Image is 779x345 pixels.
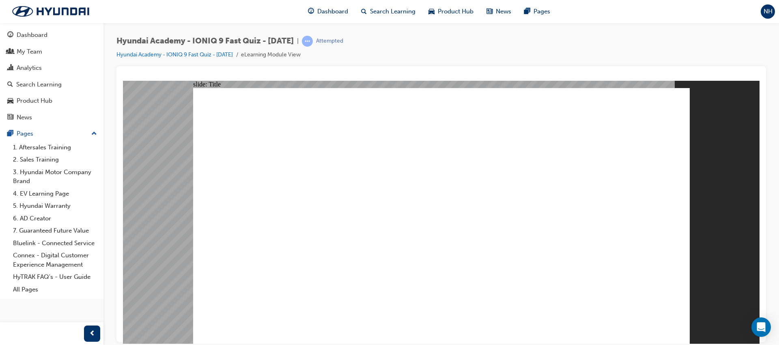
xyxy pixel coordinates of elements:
div: My Team [17,47,42,56]
a: Connex - Digital Customer Experience Management [10,249,100,271]
a: Search Learning [3,77,100,92]
button: Pages [3,126,100,141]
span: Product Hub [438,7,473,16]
span: prev-icon [89,329,95,339]
span: Dashboard [317,7,348,16]
span: news-icon [486,6,493,17]
a: Hyundai Academy - IONIQ 9 Fast Quiz - [DATE] [116,51,233,58]
div: Search Learning [16,80,62,89]
a: car-iconProduct Hub [422,3,480,20]
span: Hyundai Academy - IONIQ 9 Fast Quiz - [DATE] [116,37,294,46]
a: Analytics [3,60,100,75]
div: News [17,113,32,122]
a: 4. EV Learning Page [10,188,100,200]
a: guage-iconDashboard [301,3,355,20]
li: eLearning Module View [241,50,301,60]
button: DashboardMy TeamAnalyticsSearch LearningProduct HubNews [3,26,100,126]
span: pages-icon [7,130,13,138]
span: | [297,37,299,46]
span: Search Learning [370,7,415,16]
div: Open Intercom Messenger [751,317,771,337]
a: pages-iconPages [518,3,557,20]
span: News [496,7,511,16]
span: up-icon [91,129,97,139]
a: Bluelink - Connected Service [10,237,100,250]
a: 1. Aftersales Training [10,141,100,154]
div: Pages [17,129,33,138]
a: search-iconSearch Learning [355,3,422,20]
div: Analytics [17,63,42,73]
a: HyTRAK FAQ's - User Guide [10,271,100,283]
span: pages-icon [524,6,530,17]
a: news-iconNews [480,3,518,20]
span: car-icon [7,97,13,105]
span: learningRecordVerb_ATTEMPT-icon [302,36,313,47]
a: All Pages [10,283,100,296]
a: 6. AD Creator [10,212,100,225]
a: 2. Sales Training [10,153,100,166]
button: NH [761,4,775,19]
span: car-icon [428,6,435,17]
span: news-icon [7,114,13,121]
img: Trak [4,3,97,20]
span: people-icon [7,48,13,56]
a: Product Hub [3,93,100,108]
span: guage-icon [7,32,13,39]
span: guage-icon [308,6,314,17]
span: Pages [534,7,550,16]
span: search-icon [361,6,367,17]
span: NH [764,7,773,16]
span: chart-icon [7,65,13,72]
a: News [3,110,100,125]
a: Dashboard [3,28,100,43]
div: Product Hub [17,96,52,106]
span: search-icon [7,81,13,88]
div: Dashboard [17,30,47,40]
div: Attempted [316,37,343,45]
a: 7. Guaranteed Future Value [10,224,100,237]
a: 3. Hyundai Motor Company Brand [10,166,100,188]
a: 5. Hyundai Warranty [10,200,100,212]
a: My Team [3,44,100,59]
